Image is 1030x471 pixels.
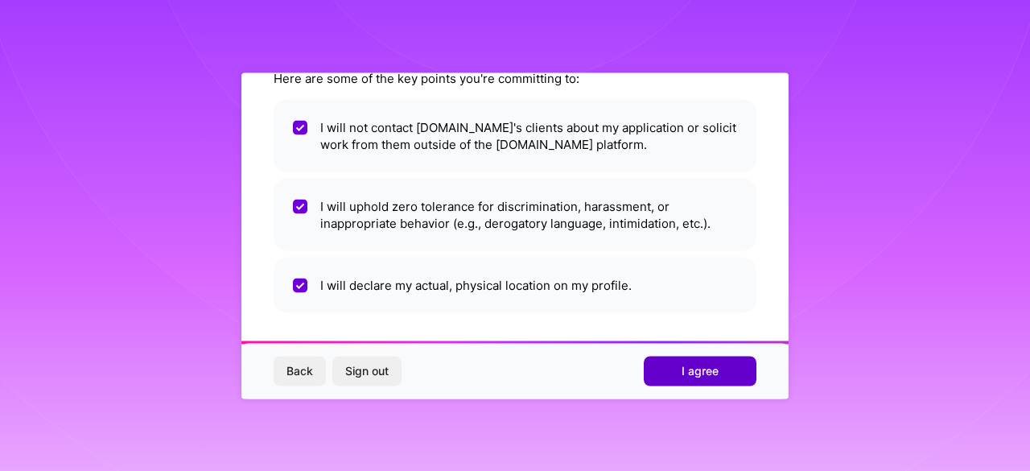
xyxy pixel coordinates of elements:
button: I agree [644,357,756,386]
li: I will not contact [DOMAIN_NAME]'s clients about my application or solicit work from them outside... [274,99,756,171]
button: Back [274,357,326,386]
button: Sign out [332,357,402,386]
li: I will uphold zero tolerance for discrimination, harassment, or inappropriate behavior (e.g., der... [274,178,756,250]
span: I agree [682,363,719,379]
span: Sign out [345,363,389,379]
li: I will declare my actual, physical location on my profile. [274,257,756,312]
span: Back [286,363,313,379]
